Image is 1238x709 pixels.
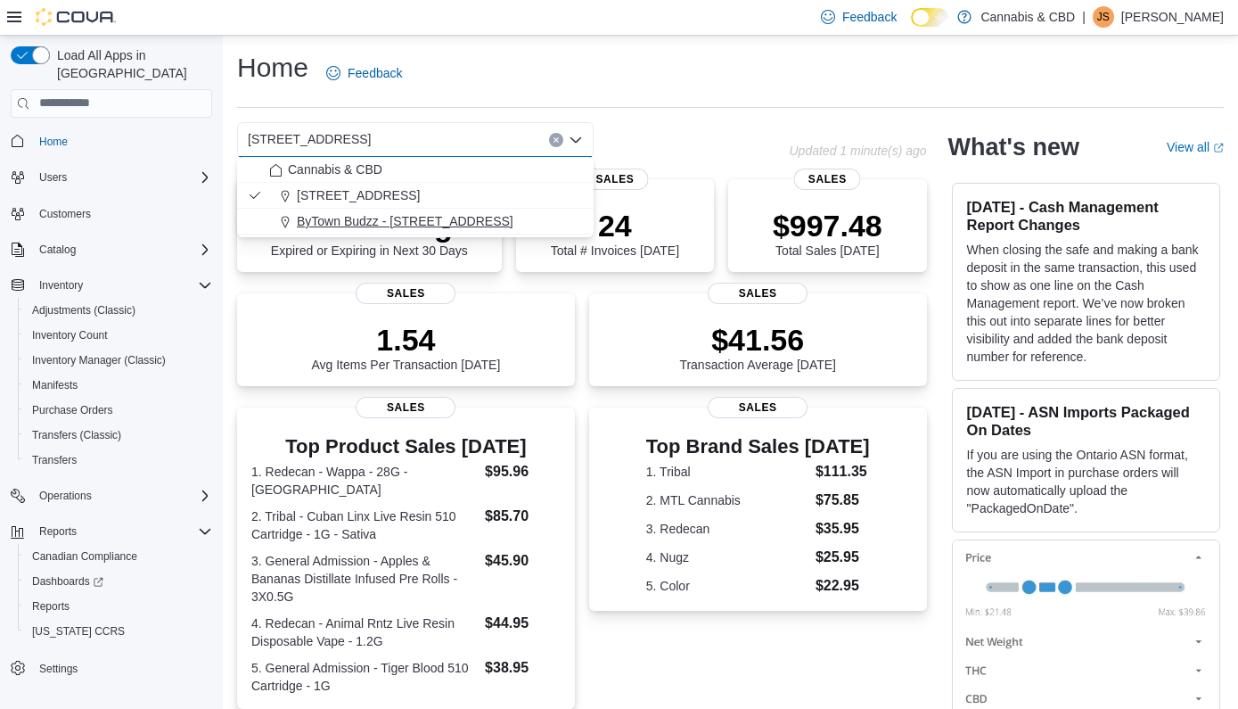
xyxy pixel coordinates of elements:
[485,657,561,679] dd: $38.95
[25,375,85,396] a: Manifests
[39,135,68,149] span: Home
[237,157,594,235] div: Choose from the following options
[32,167,212,188] span: Users
[551,208,679,258] div: Total # Invoices [DATE]
[25,425,212,446] span: Transfers (Classic)
[816,461,870,482] dd: $111.35
[569,133,583,147] button: Close list of options
[25,621,132,642] a: [US_STATE] CCRS
[551,208,679,243] p: 24
[708,397,808,418] span: Sales
[32,485,99,507] button: Operations
[646,491,808,509] dt: 2. MTL Cannabis
[32,303,135,317] span: Adjustments (Classic)
[18,423,219,448] button: Transfers (Classic)
[32,521,212,542] span: Reports
[39,524,77,539] span: Reports
[32,574,103,589] span: Dashboards
[1121,6,1224,28] p: [PERSON_NAME]
[32,203,98,225] a: Customers
[356,283,455,304] span: Sales
[25,546,144,567] a: Canadian Compliance
[25,375,212,396] span: Manifests
[25,596,212,617] span: Reports
[1093,6,1114,28] div: Jonathan Schruder
[319,55,409,91] a: Feedback
[4,165,219,190] button: Users
[4,483,219,508] button: Operations
[251,463,478,499] dt: 1. Redecan - Wappa - 28G - [GEOGRAPHIC_DATA]
[25,596,77,617] a: Reports
[248,128,371,150] span: [STREET_ADDRESS]
[18,348,219,373] button: Inventory Manager (Classic)
[25,325,115,346] a: Inventory Count
[251,507,478,543] dt: 2. Tribal - Cuban Linx Live Resin 510 Cartridge - 1G - Sativa
[39,278,83,293] span: Inventory
[485,461,561,482] dd: $95.96
[1082,6,1086,28] p: |
[237,50,308,86] h1: Home
[32,202,212,225] span: Customers
[25,546,212,567] span: Canadian Compliance
[32,624,125,639] span: [US_STATE] CCRS
[485,506,561,527] dd: $85.70
[646,548,808,566] dt: 4. Nugz
[311,322,500,372] div: Avg Items Per Transaction [DATE]
[32,656,212,679] span: Settings
[251,659,478,695] dt: 5. General Admission - Tiger Blood 510 Cartridge - 1G
[967,198,1205,234] h3: [DATE] - Cash Management Report Changes
[773,208,882,243] p: $997.48
[251,552,478,606] dt: 3. General Admission - Apples & Bananas Distillate Infused Pre Rolls - 3X0.5G
[18,594,219,619] button: Reports
[39,170,67,185] span: Users
[816,547,870,568] dd: $25.95
[18,544,219,569] button: Canadian Compliance
[967,241,1205,366] p: When closing the safe and making a bank deposit in the same transaction, this used to show as one...
[32,239,212,260] span: Catalog
[25,449,212,471] span: Transfers
[356,397,455,418] span: Sales
[708,283,808,304] span: Sales
[485,550,561,572] dd: $45.90
[32,453,77,467] span: Transfers
[311,322,500,358] p: 1.54
[39,662,78,676] span: Settings
[646,463,808,481] dt: 1. Tribal
[25,350,212,371] span: Inventory Manager (Classic)
[4,273,219,298] button: Inventory
[816,575,870,597] dd: $22.95
[348,64,402,82] span: Feedback
[816,490,870,511] dd: $75.85
[581,169,648,190] span: Sales
[646,577,808,595] dt: 5. Color
[32,599,70,614] span: Reports
[773,208,882,258] div: Total Sales [DATE]
[36,8,116,26] img: Cova
[32,353,166,367] span: Inventory Manager (Classic)
[842,8,897,26] span: Feedback
[25,300,212,321] span: Adjustments (Classic)
[967,446,1205,517] p: If you are using the Ontario ASN format, the ASN Import in purchase orders will now automatically...
[25,621,212,642] span: Washington CCRS
[25,300,143,321] a: Adjustments (Classic)
[32,549,137,564] span: Canadian Compliance
[32,167,74,188] button: Users
[4,655,219,680] button: Settings
[1167,140,1224,154] a: View allExternal link
[32,521,84,542] button: Reports
[39,207,91,221] span: Customers
[32,328,108,342] span: Inventory Count
[789,144,926,158] p: Updated 1 minute(s) ago
[32,378,78,392] span: Manifests
[25,571,111,592] a: Dashboards
[18,298,219,323] button: Adjustments (Classic)
[18,323,219,348] button: Inventory Count
[25,350,173,371] a: Inventory Manager (Classic)
[679,322,836,372] div: Transaction Average [DATE]
[549,133,563,147] button: Clear input
[288,161,382,178] span: Cannabis & CBD
[4,201,219,227] button: Customers
[297,212,513,230] span: ByTown Budzz - [STREET_ADDRESS]
[485,613,561,634] dd: $44.95
[1213,143,1224,153] svg: External link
